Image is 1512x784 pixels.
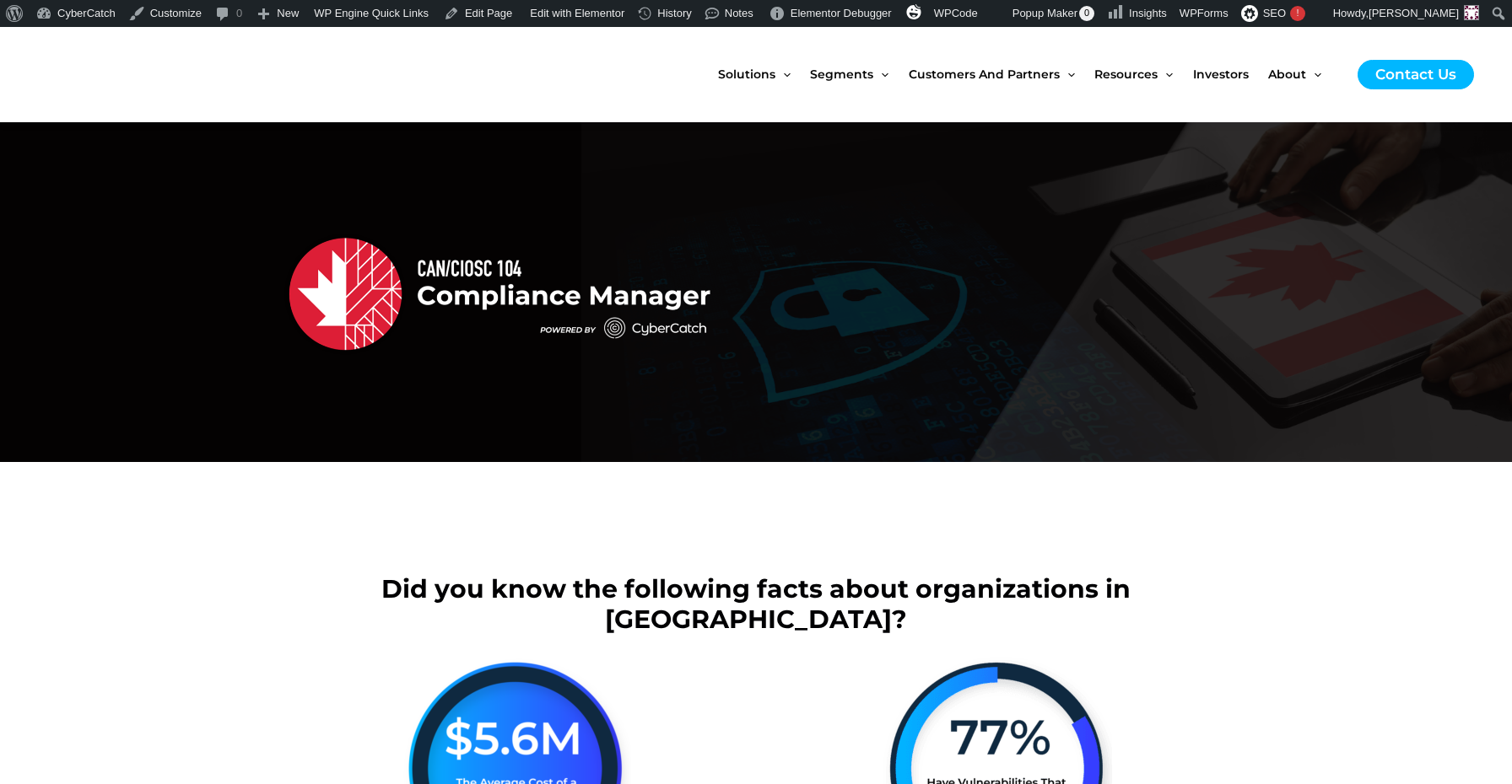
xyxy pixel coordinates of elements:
[909,39,1060,110] span: Customers and Partners
[718,39,775,110] span: Solutions
[1358,60,1474,89] a: Contact Us
[1060,39,1075,110] span: Menu Toggle
[1306,39,1321,110] span: Menu Toggle
[1094,39,1158,110] span: Resources
[810,39,873,110] span: Segments
[718,39,1341,110] nav: Site Navigation: New Main Menu
[1079,6,1094,21] span: 0
[1369,7,1459,19] span: [PERSON_NAME]
[1193,39,1249,110] span: Investors
[1268,39,1306,110] span: About
[30,40,232,110] img: CyberCatch
[283,574,1228,635] h4: Did you know the following facts about organizations in [GEOGRAPHIC_DATA]?
[1290,6,1305,21] div: !
[873,39,888,110] span: Menu Toggle
[1193,39,1268,110] a: Investors
[1263,7,1286,19] span: SEO
[775,39,791,110] span: Menu Toggle
[1158,39,1173,110] span: Menu Toggle
[906,4,921,19] img: svg+xml;base64,PHN2ZyB4bWxucz0iaHR0cDovL3d3dy53My5vcmcvMjAwMC9zdmciIHZpZXdCb3g9IjAgMCAzMiAzMiI+PG...
[530,7,624,19] span: Edit with Elementor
